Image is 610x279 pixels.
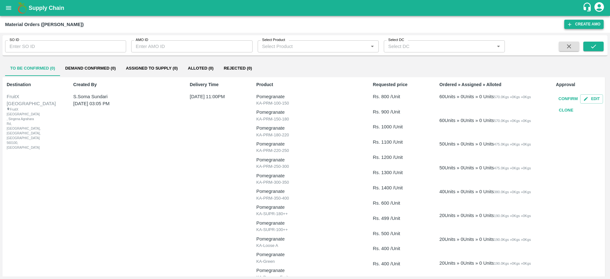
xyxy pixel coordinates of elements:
[1,1,16,15] button: open drawer
[494,95,531,99] span: 570.0 Kgs » 0 Kgs » 0 Kgs
[439,93,494,100] div: 60 Units » 0 Units » 0 Units
[373,123,420,130] p: Rs. 1000 /Unit
[439,236,494,243] div: 20 Units » 0 Units » 0 Units
[7,93,53,107] div: FruitX [GEOGRAPHIC_DATA]
[373,184,420,191] p: Rs. 1400 /Unit
[494,166,531,170] span: 475.0 Kgs » 0 Kgs » 0 Kgs
[556,81,603,88] p: Approval
[494,190,531,194] span: 380.0 Kgs » 0 Kgs » 0 Kgs
[368,42,376,51] button: Open
[256,163,354,170] p: KA-PRM-250-300
[494,238,531,242] span: 190.0 Kgs » 0 Kgs » 0 Kgs
[494,262,531,265] span: 190.0 Kgs » 0 Kgs » 0 Kgs
[564,20,604,29] button: Create AMO
[136,37,148,43] label: AMO ID
[439,140,494,147] div: 50 Units » 0 Units » 0 Units
[262,37,285,43] label: Select Product
[256,195,354,201] p: KA-PRM-350-400
[439,164,494,171] div: 50 Units » 0 Units » 0 Units
[256,109,354,116] p: Pomegranate
[256,93,354,100] p: Pomegranate
[256,100,354,106] p: KA-PRM-100-150
[29,5,64,11] b: Supply Chain
[73,100,163,107] p: [DATE] 03:05 PM
[256,220,354,227] p: Pomegranate
[373,260,420,267] p: Rs. 400 /Unit
[494,42,503,51] button: Open
[73,81,171,88] p: Created By
[5,40,126,52] input: Enter SO ID
[373,169,420,176] p: Rs. 1300 /Unit
[183,61,219,76] button: Alloted (0)
[256,267,354,274] p: Pomegranate
[373,230,420,237] p: Rs. 500 /Unit
[593,1,605,15] div: account of current user
[256,251,354,258] p: Pomegranate
[219,61,257,76] button: Rejected (0)
[494,214,531,218] span: 190.0 Kgs » 0 Kgs » 0 Kgs
[190,93,229,100] p: [DATE] 11:00PM
[256,132,354,138] p: KA-PRM-180-220
[373,81,420,88] p: Requested price
[373,139,420,146] p: Rs. 1100 /Unit
[256,188,354,195] p: Pomegranate
[121,61,183,76] button: Assigned to Supply (0)
[5,20,84,29] div: Material Orders ([PERSON_NAME])
[60,61,121,76] button: Demand Confirmed (0)
[556,93,580,105] button: Confirm
[256,125,354,132] p: Pomegranate
[5,61,60,76] button: To Be Confirmed (0)
[190,81,237,88] p: Delivery Time
[582,2,593,14] div: customer-support
[439,81,537,88] p: Ordered » Assigned » Alloted
[29,3,582,12] a: Supply Chain
[373,215,420,222] p: Rs. 499 /Unit
[256,204,354,211] p: Pomegranate
[256,179,354,186] p: KA-PRM-300-350
[7,107,35,150] div: FruitX [GEOGRAPHIC_DATA] , Singena Agrahara Rd, [GEOGRAPHIC_DATA], [GEOGRAPHIC_DATA], [GEOGRAPHIC...
[439,260,494,267] div: 20 Units » 0 Units » 0 Units
[73,93,163,100] p: S.Soma Sundari
[439,188,494,195] div: 40 Units » 0 Units » 0 Units
[388,37,404,43] label: Select DC
[373,245,420,252] p: Rs. 400 /Unit
[256,156,354,163] p: Pomegranate
[256,235,354,242] p: Pomegranate
[260,42,366,51] input: Select Product
[256,172,354,179] p: Pomegranate
[256,81,354,88] p: Product
[373,154,420,161] p: Rs. 1200 /Unit
[373,200,420,207] p: Rs. 600 /Unit
[580,94,603,104] button: Edit
[10,37,19,43] label: SO ID
[7,81,54,88] p: Destination
[373,93,420,100] p: Rs. 800 /Unit
[494,119,531,123] span: 570.0 Kgs » 0 Kgs » 0 Kgs
[386,42,484,51] input: Select DC
[256,116,354,122] p: KA-PRM-150-180
[373,108,420,115] p: Rs. 900 /Unit
[256,227,354,233] p: KA-SUPR-100++
[256,140,354,147] p: Pomegranate
[439,212,494,219] div: 20 Units » 0 Units » 0 Units
[556,105,576,116] button: Clone
[439,117,494,124] div: 60 Units » 0 Units » 0 Units
[256,211,354,217] p: KA-SUPR-180++
[256,242,354,249] p: KA-Loose A
[131,40,252,52] input: Enter AMO ID
[256,147,354,154] p: KA-PRM-220-250
[16,2,29,14] img: logo
[494,142,531,146] span: 475.0 Kgs » 0 Kgs » 0 Kgs
[256,258,354,265] p: KA-Green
